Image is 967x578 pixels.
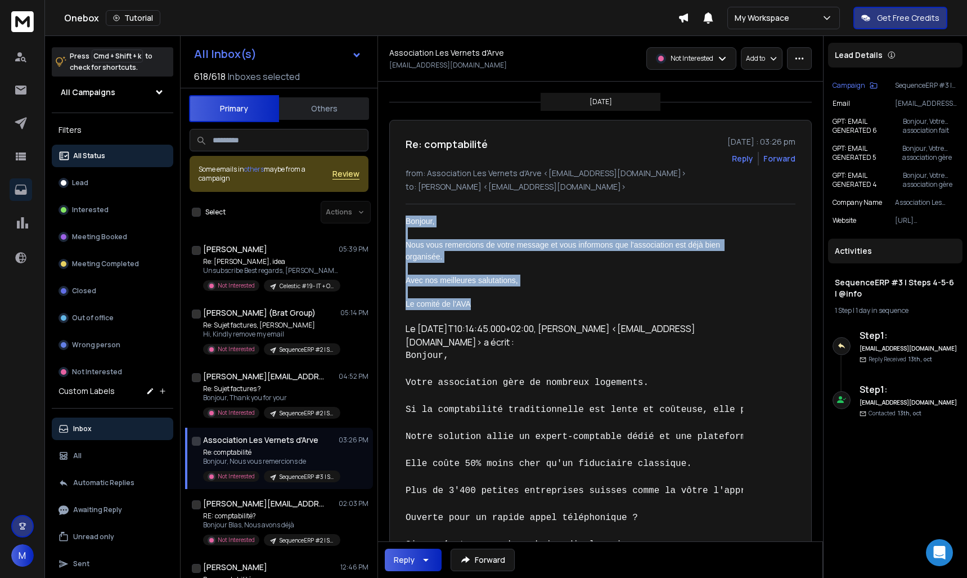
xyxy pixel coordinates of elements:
[52,307,173,329] button: Out of office
[72,368,122,377] p: Not Interested
[73,478,134,487] p: Automatic Replies
[52,253,173,275] button: Meeting Completed
[194,48,257,60] h1: All Inbox(s)
[835,306,852,315] span: 1 Step
[64,10,678,26] div: Onebox
[860,344,958,353] h6: [EMAIL_ADDRESS][DOMAIN_NAME]
[833,81,878,90] button: Campaign
[72,259,139,268] p: Meeting Completed
[73,451,82,460] p: All
[185,43,371,65] button: All Inbox(s)
[340,308,368,317] p: 05:14 PM
[203,498,327,509] h1: [PERSON_NAME][EMAIL_ADDRESS][DOMAIN_NAME]
[340,563,368,572] p: 12:46 PM
[860,398,958,407] h6: [EMAIL_ADDRESS][DOMAIN_NAME]
[203,448,338,457] p: Re: comptabilité
[451,549,515,571] button: Forward
[339,372,368,381] p: 04:52 PM
[877,12,939,24] p: Get Free Credits
[203,330,338,339] p: Hi, Kindly remove my email
[860,383,958,396] h6: Step 1 :
[279,96,369,121] button: Others
[902,144,958,162] p: Bonjour, Votre association gère plusieurs immeubles pour offrir des logements à loyer modéré. Si ...
[52,445,173,467] button: All
[52,499,173,521] button: Awaiting Reply
[203,321,338,330] p: Re: Sujet factures, [PERSON_NAME]
[339,245,368,254] p: 05:39 PM
[72,286,96,295] p: Closed
[833,99,850,108] p: Email
[406,239,734,263] div: Nous vous remercions de votre message et vous informons que l'association est déjà bien organisée.
[194,70,226,83] span: 618 / 618
[11,544,34,567] button: M
[828,239,962,263] div: Activities
[73,559,89,568] p: Sent
[332,168,359,180] button: Review
[406,168,795,179] p: from: Association Les Vernets d'Arve <[EMAIL_ADDRESS][DOMAIN_NAME]>
[52,280,173,302] button: Closed
[833,171,903,189] p: GPT: EMAIL GENERATED 4
[70,51,152,73] p: Press to check for shortcuts.
[61,87,115,98] h1: All Campaigns
[727,136,795,147] p: [DATE] : 03:26 pm
[385,549,442,571] button: Reply
[92,50,143,62] span: Cmd + Shift + k
[218,536,255,544] p: Not Interested
[853,7,947,29] button: Get Free Credits
[406,216,734,227] div: Bonjour,
[203,434,318,446] h1: Association Les Vernets d'Arve
[199,165,332,183] div: Some emails in maybe from a campaign
[203,521,338,530] p: Bonjour Blas, Nous avons déjà
[280,346,334,354] p: SequenceERP #2 | Steps 4-5-6
[926,539,953,566] div: Open Intercom Messenger
[72,340,120,350] p: Wrong person
[895,81,958,90] p: SequenceERP #3 | Steps 4-5-6 | @info
[203,266,338,275] p: Unsubscribe Best regards, [PERSON_NAME]
[73,532,114,541] p: Unread only
[763,153,795,164] div: Forward
[52,122,173,138] h3: Filters
[835,306,956,315] div: |
[73,505,122,514] p: Awaiting Reply
[860,329,958,342] h6: Step 1 :
[52,199,173,221] button: Interested
[52,334,173,356] button: Wrong person
[833,216,856,225] p: website
[52,553,173,575] button: Sent
[835,277,956,299] h1: SequenceERP #3 | Steps 4-5-6 | @info
[869,355,932,364] p: Reply Received
[203,457,338,466] p: Bonjour, Nous vous remercions de
[732,153,753,164] button: Reply
[52,145,173,167] button: All Status
[895,216,958,225] p: [URL][DOMAIN_NAME]
[205,208,226,217] label: Select
[72,232,127,241] p: Meeting Booked
[903,117,958,135] p: Bonjour, Votre association fait un travail essentiel pour l'autonomie des femmes. Si la gestion c...
[833,198,882,207] p: Company Name
[72,205,109,214] p: Interested
[389,61,507,70] p: [EMAIL_ADDRESS][DOMAIN_NAME]
[833,81,865,90] p: Campaign
[59,386,115,397] h3: Custom Labels
[203,512,338,521] p: RE: comptabilité?
[389,47,504,59] h1: Association Les Vernets d'Arve
[189,95,279,122] button: Primary
[52,81,173,104] button: All Campaigns
[833,144,902,162] p: GPT: EMAIL GENERATED 5
[52,226,173,248] button: Meeting Booked
[244,164,264,174] span: others
[72,178,88,187] p: Lead
[406,322,734,349] div: Le [DATE]T10:14:45.000+02:00, [PERSON_NAME] <[EMAIL_ADDRESS][DOMAIN_NAME]> a écrit :
[218,472,255,481] p: Not Interested
[218,345,255,353] p: Not Interested
[903,171,958,189] p: Bonjour, Votre association gère de nombreux logements. Si la comptabilité traditionnelle est lent...
[280,282,334,290] p: Celestic #19- IT + Old School | [GEOGRAPHIC_DATA] | PERFORMANCE | AI CAMPAIGN
[52,472,173,494] button: Automatic Replies
[72,313,114,322] p: Out of office
[73,424,92,433] p: Inbox
[406,181,795,192] p: to: [PERSON_NAME] <[EMAIL_ADDRESS][DOMAIN_NAME]>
